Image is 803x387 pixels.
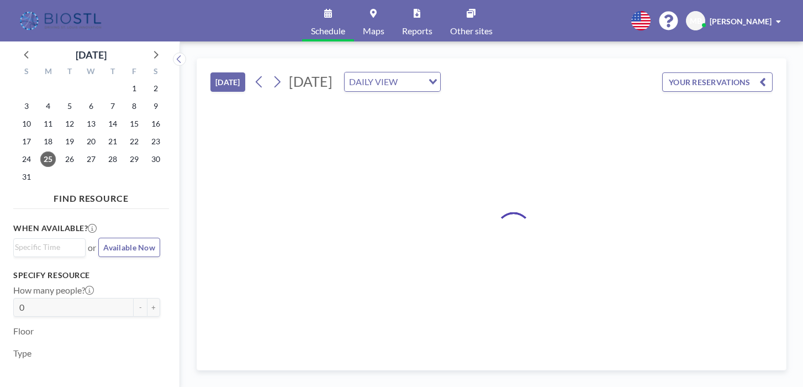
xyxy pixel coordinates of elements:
span: Tuesday, August 26, 2025 [62,151,77,167]
span: Tuesday, August 19, 2025 [62,134,77,149]
span: Friday, August 1, 2025 [126,81,142,96]
label: Floor [13,326,34,337]
div: M [38,65,59,80]
span: [PERSON_NAME] [710,17,772,26]
span: Saturday, August 30, 2025 [148,151,163,167]
span: Saturday, August 23, 2025 [148,134,163,149]
span: Thursday, August 28, 2025 [105,151,120,167]
div: S [145,65,166,80]
span: Sunday, August 24, 2025 [19,151,34,167]
input: Search for option [401,75,422,89]
span: Schedule [311,27,345,35]
span: Thursday, August 21, 2025 [105,134,120,149]
div: Search for option [345,72,440,91]
div: T [59,65,81,80]
span: Friday, August 29, 2025 [126,151,142,167]
label: Type [13,348,31,359]
span: Friday, August 15, 2025 [126,116,142,132]
span: Sunday, August 31, 2025 [19,169,34,185]
h3: Specify resource [13,270,160,280]
span: Tuesday, August 12, 2025 [62,116,77,132]
span: Monday, August 4, 2025 [40,98,56,114]
span: Friday, August 8, 2025 [126,98,142,114]
span: Monday, August 11, 2025 [40,116,56,132]
button: [DATE] [210,72,245,92]
span: Saturday, August 9, 2025 [148,98,163,114]
span: Saturday, August 16, 2025 [148,116,163,132]
span: Sunday, August 10, 2025 [19,116,34,132]
span: Thursday, August 14, 2025 [105,116,120,132]
span: Sunday, August 3, 2025 [19,98,34,114]
h4: FIND RESOURCE [13,189,169,204]
span: Tuesday, August 5, 2025 [62,98,77,114]
label: How many people? [13,285,94,296]
button: YOUR RESERVATIONS [662,72,773,92]
span: Friday, August 22, 2025 [126,134,142,149]
span: [DATE] [289,73,332,90]
button: Available Now [98,238,160,257]
span: Wednesday, August 6, 2025 [83,98,99,114]
div: S [16,65,38,80]
span: Thursday, August 7, 2025 [105,98,120,114]
span: Wednesday, August 27, 2025 [83,151,99,167]
span: Maps [363,27,384,35]
span: Available Now [103,243,155,252]
span: Saturday, August 2, 2025 [148,81,163,96]
img: organization-logo [18,10,105,32]
span: or [88,242,96,253]
div: T [102,65,123,80]
button: - [134,298,147,317]
div: Search for option [14,239,85,255]
span: DAILY VIEW [347,75,400,89]
div: [DATE] [76,47,107,62]
span: Sunday, August 17, 2025 [19,134,34,149]
span: Reports [402,27,432,35]
span: Other sites [450,27,493,35]
span: Wednesday, August 13, 2025 [83,116,99,132]
span: MB [690,16,702,26]
span: Monday, August 18, 2025 [40,134,56,149]
input: Search for option [15,241,79,253]
span: Monday, August 25, 2025 [40,151,56,167]
span: Wednesday, August 20, 2025 [83,134,99,149]
div: F [123,65,145,80]
div: W [81,65,102,80]
button: + [147,298,160,317]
